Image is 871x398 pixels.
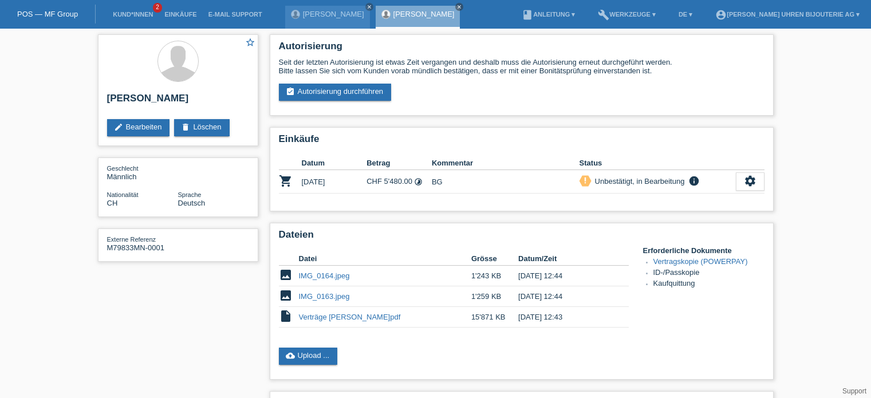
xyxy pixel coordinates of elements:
span: Deutsch [178,199,206,207]
i: close [456,4,462,10]
div: Männlich [107,164,178,181]
i: book [522,9,533,21]
a: Einkäufe [159,11,202,18]
h2: Dateien [279,229,764,246]
i: star_border [245,37,255,48]
span: 2 [153,3,162,13]
i: assignment_turned_in [286,87,295,96]
i: insert_drive_file [279,309,293,323]
div: M79833MN-0001 [107,235,178,252]
a: Support [842,387,866,395]
a: close [365,3,373,11]
i: Fixe Raten (24 Raten) [414,178,423,186]
a: Vertragskopie (POWERPAY) [653,257,748,266]
i: edit [114,123,123,132]
th: Kommentar [432,156,580,170]
th: Betrag [366,156,432,170]
h2: Einkäufe [279,133,764,151]
h2: Autorisierung [279,41,764,58]
a: deleteLöschen [174,119,229,136]
a: DE ▾ [673,11,698,18]
i: delete [181,123,190,132]
a: assignment_turned_inAutorisierung durchführen [279,84,392,101]
td: BG [432,170,580,194]
span: Nationalität [107,191,139,198]
i: cloud_upload [286,351,295,360]
div: Unbestätigt, in Bearbeitung [592,175,685,187]
div: Seit der letzten Autorisierung ist etwas Zeit vergangen und deshalb muss die Autorisierung erneut... [279,58,764,75]
td: 1'243 KB [471,266,518,286]
th: Datum [302,156,367,170]
a: editBearbeiten [107,119,170,136]
span: Externe Referenz [107,236,156,243]
th: Datum/Zeit [518,252,612,266]
a: E-Mail Support [203,11,268,18]
i: settings [744,175,756,187]
li: ID-/Passkopie [653,268,764,279]
a: Kund*innen [107,11,159,18]
span: Sprache [178,191,202,198]
a: POS — MF Group [17,10,78,18]
td: [DATE] 12:43 [518,307,612,328]
li: Kaufquittung [653,279,764,290]
a: account_circle[PERSON_NAME] Uhren Bijouterie AG ▾ [710,11,865,18]
i: image [279,268,293,282]
a: IMG_0164.jpeg [299,271,350,280]
i: build [598,9,609,21]
a: [PERSON_NAME] [303,10,364,18]
th: Status [580,156,736,170]
i: info [687,175,701,187]
a: bookAnleitung ▾ [516,11,581,18]
a: star_border [245,37,255,49]
a: cloud_uploadUpload ... [279,348,338,365]
th: Grösse [471,252,518,266]
td: [DATE] [302,170,367,194]
span: Geschlecht [107,165,139,172]
a: [PERSON_NAME] [393,10,455,18]
td: 1'259 KB [471,286,518,307]
i: account_circle [715,9,727,21]
a: Verträge [PERSON_NAME]pdf [299,313,401,321]
td: [DATE] 12:44 [518,286,612,307]
a: close [455,3,463,11]
i: close [366,4,372,10]
th: Datei [299,252,471,266]
a: IMG_0163.jpeg [299,292,350,301]
h4: Erforderliche Dokumente [643,246,764,255]
a: buildWerkzeuge ▾ [592,11,661,18]
td: 15'871 KB [471,307,518,328]
i: priority_high [581,176,589,184]
td: [DATE] 12:44 [518,266,612,286]
i: POSP00027349 [279,174,293,188]
span: Schweiz [107,199,118,207]
i: image [279,289,293,302]
td: CHF 5'480.00 [366,170,432,194]
h2: [PERSON_NAME] [107,93,249,110]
